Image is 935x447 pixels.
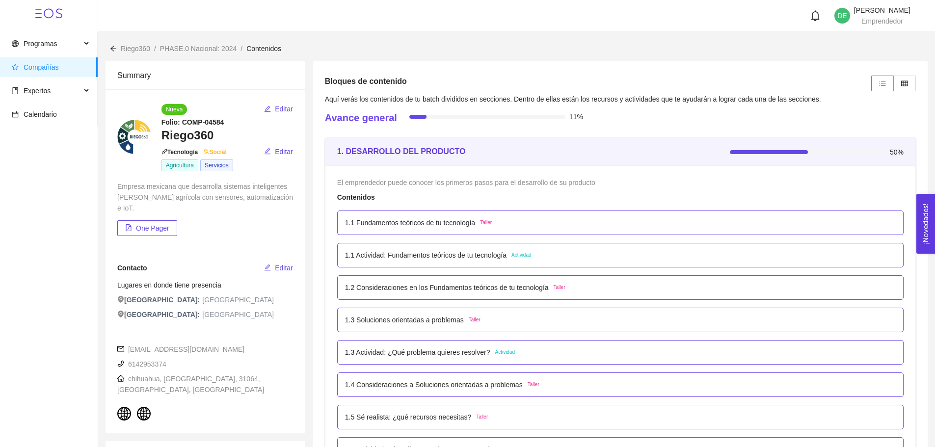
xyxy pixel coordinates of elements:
[121,45,150,53] span: Riego360
[161,104,187,115] span: Nueva
[24,87,51,95] span: Expertos
[554,284,565,291] span: Taller
[161,128,294,143] h3: Riego360
[117,61,294,89] div: Summary
[117,360,166,368] span: 6142953374
[861,17,903,25] span: Emprendedor
[117,281,221,289] span: Lugares en donde tiene presencia
[264,101,294,117] button: editEditar
[12,64,19,71] span: star
[117,375,124,382] span: home
[117,294,200,305] span: [GEOGRAPHIC_DATA]:
[117,407,131,421] span: global
[117,296,124,303] span: environment
[476,413,488,421] span: Taller
[117,375,264,394] span: chihuahua, [GEOGRAPHIC_DATA], 31064, [GEOGRAPHIC_DATA], [GEOGRAPHIC_DATA]
[24,63,59,71] span: Compañías
[890,149,904,156] span: 50%
[200,149,227,156] span: Social
[345,282,549,293] p: 1.2 Consideraciones en los Fundamentos teóricos de tu tecnología
[246,45,281,53] span: Contenidos
[511,251,532,259] span: Actividad
[117,345,124,352] span: mail
[275,146,293,157] span: Editar
[161,149,227,156] span: Tecnología
[125,224,132,232] span: file-pdf
[117,309,200,320] span: [GEOGRAPHIC_DATA]:
[24,40,57,48] span: Programas
[136,223,169,234] span: One Pager
[160,45,237,53] span: PHASE.0 Nacional: 2024
[337,179,595,186] span: El emprendedor puede conocer los primeros pasos para el desarrollo de su producto
[24,110,57,118] span: Calendario
[345,217,475,228] p: 1.1 Fundamentos teóricos de tu tecnología
[345,315,464,325] p: 1.3 Soluciones orientadas a problemas
[345,412,472,422] p: 1.5 Sé realista: ¿qué recursos necesitas?
[117,120,152,154] img: 1755392480670-WhatsApp%20Image%202025-08-16%20at%207.00.43%20PM.jpeg
[117,360,124,367] span: phone
[200,159,233,171] span: Servicios
[12,111,19,118] span: calendar
[117,264,147,272] span: Contacto
[916,194,935,254] button: Open Feedback Widget
[345,347,490,358] p: 1.3 Actividad: ¿Qué problema quieres resolver?
[264,144,294,159] button: editEditar
[275,263,293,273] span: Editar
[117,181,294,213] div: Empresa mexicana que desarrolla sistemas inteligentes [PERSON_NAME] agrícola con sensores, automa...
[495,348,515,356] span: Actividad
[837,8,847,24] span: DE
[469,316,481,324] span: Taller
[110,45,117,52] span: arrow-left
[325,95,821,103] span: Aquí verás los contenidos de tu batch divididos en secciones. Dentro de ellas están los recursos ...
[137,407,151,421] span: global
[202,309,274,320] span: [GEOGRAPHIC_DATA]
[879,80,886,87] span: unordered-list
[117,220,177,236] button: file-pdfOne Pager
[345,250,507,261] p: 1.1 Actividad: Fundamentos teóricos de tu tecnología
[161,118,224,126] strong: Folio: COMP-04584
[117,311,124,317] span: environment
[854,6,910,14] span: [PERSON_NAME]
[325,76,407,87] h5: Bloques de contenido
[161,149,167,155] span: api
[810,10,821,21] span: bell
[264,260,294,276] button: editEditar
[264,264,271,272] span: edit
[12,40,19,47] span: global
[137,412,153,420] a: global
[240,45,242,53] span: /
[12,87,19,94] span: book
[203,149,209,155] span: team
[345,379,523,390] p: 1.4 Consideraciones a Soluciones orientadas a problemas
[117,412,133,420] a: global
[154,45,156,53] span: /
[528,381,539,389] span: Taller
[901,80,908,87] span: table
[480,219,492,227] span: Taller
[337,193,375,201] strong: Contenidos
[202,294,274,305] span: [GEOGRAPHIC_DATA]
[325,111,397,125] h4: Avance general
[275,104,293,114] span: Editar
[117,345,244,353] span: [EMAIL_ADDRESS][DOMAIN_NAME]
[264,148,271,156] span: edit
[264,105,271,113] span: edit
[569,113,583,120] span: 11%
[161,159,198,171] span: Agricultura
[337,147,466,156] strong: 1. DESARROLLO DEL PRODUCTO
